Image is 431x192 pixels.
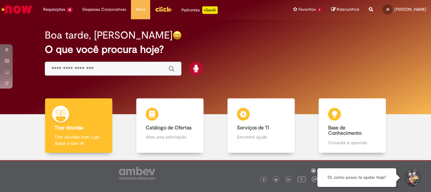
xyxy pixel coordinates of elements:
b: Serviços de TI [237,125,269,131]
a: Catálogo de Ofertas Abra uma solicitação [124,98,215,153]
a: Serviços de TI Encontre ajuda [215,98,307,153]
img: logo_footer_linkedin.png [287,178,290,182]
b: Base de Conhecimento [328,125,362,137]
a: Tirar dúvidas Tirar dúvidas com Lupi Assist e Gen Ai [33,98,124,153]
span: JS [386,7,389,11]
span: Favoritos [298,6,316,13]
p: Encontre ajuda [237,134,285,140]
div: Oi, como posso te ajudar hoje? [317,168,396,187]
p: Consulte e aprenda [328,139,376,146]
a: Base de Conhecimento Consulte e aprenda [307,98,398,153]
p: +GenAi [202,6,218,14]
div: Padroniza [181,6,218,14]
span: 1 [317,7,322,13]
img: logo_footer_youtube.png [298,175,306,183]
span: Despesas Corporativas [82,6,126,13]
img: logo_footer_twitter.png [275,178,278,181]
img: ServiceNow [1,3,33,16]
button: Iniciar Conversa de Suporte [403,168,422,187]
img: happy-face.png [173,31,182,40]
b: Tirar dúvidas [55,125,83,131]
span: More [136,6,145,13]
img: logo_footer_ambev_rotulo_gray.png [119,167,155,180]
img: click_logo_yellow_360x200.png [155,4,172,14]
p: Abra uma solicitação [146,134,194,140]
a: Rascunhos [331,7,359,13]
p: Tirar dúvidas com Lupi Assist e Gen Ai [55,134,103,146]
span: 12 [67,7,73,13]
span: Requisições [43,6,65,13]
span: Rascunhos [337,6,359,12]
h2: O que você procura hoje? [45,44,386,55]
b: Catálogo de Ofertas [146,125,192,131]
h2: Boa tarde, [PERSON_NAME] [45,30,173,41]
img: logo_footer_facebook.png [262,178,265,181]
img: logo_footer_workplace.png [312,176,317,182]
span: [PERSON_NAME] [394,7,426,12]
